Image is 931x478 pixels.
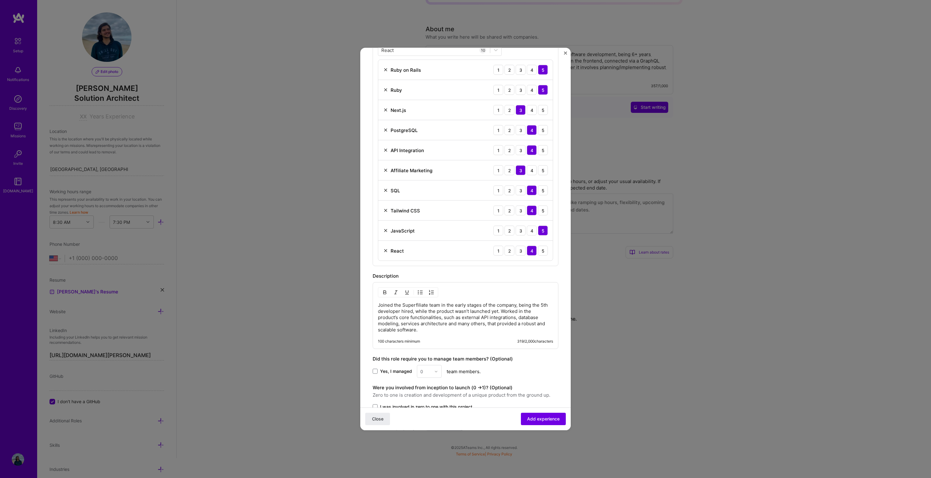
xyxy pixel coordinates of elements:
div: 3 [516,186,526,195]
div: 2 [504,165,514,175]
div: 5 [538,105,548,115]
div: 3 [516,85,526,95]
img: Remove [383,67,388,72]
div: 2 [504,206,514,216]
img: Remove [383,87,388,92]
div: 1 [493,125,503,135]
button: Close [564,52,567,58]
div: 3 [516,65,526,75]
div: 5 [538,145,548,155]
div: Ruby on Rails [391,66,421,73]
label: Were you involved from inception to launch (0 - > 1)? (Optional) [373,385,513,391]
div: 1 [493,206,503,216]
div: 1 [493,65,503,75]
div: SQL [391,187,400,194]
p: Joined the Superfiliate team in the early stages of the company, being the 5th developer hired, w... [378,302,553,333]
div: 3 [516,145,526,155]
img: Remove [383,168,388,173]
div: 3 [516,206,526,216]
div: 5 [538,246,548,256]
div: 10 [479,47,486,53]
div: 4 [527,186,537,195]
img: Italic [393,290,398,295]
div: 2 [504,226,514,236]
div: 4 [527,226,537,236]
div: Next.js [391,107,406,113]
div: 3 [516,165,526,175]
div: 1 [493,226,503,236]
div: 4 [527,246,537,256]
img: Remove [383,248,388,253]
div: 5 [538,186,548,195]
div: 5 [538,226,548,236]
div: 2 [504,85,514,95]
div: 5 [538,125,548,135]
span: Zero to one is creation and development of a unique product from the ground up. [373,391,558,399]
div: 1 [493,186,503,195]
div: 1 [493,145,503,155]
div: 2 [504,105,514,115]
div: PostgreSQL [391,127,418,133]
img: Remove [383,148,388,153]
div: 3 [516,246,526,256]
div: 2 [504,125,514,135]
img: Divider [414,289,414,296]
button: Add experience [521,413,566,425]
div: 5 [538,165,548,175]
div: 4 [527,165,537,175]
div: 5 [538,85,548,95]
div: 1 [493,165,503,175]
div: 4 [527,145,537,155]
label: Description [373,273,399,279]
div: Affiliate Marketing [391,167,432,173]
label: Did this role require you to manage team members? (Optional) [373,356,513,362]
div: 5 [538,65,548,75]
div: 1 [493,85,503,95]
span: Close [372,416,383,422]
div: 2 [504,246,514,256]
span: Add experience [527,416,560,422]
div: 4 [527,65,537,75]
div: 4 [527,206,537,216]
div: 4 [527,85,537,95]
img: Remove [383,228,388,233]
img: UL [418,290,423,295]
img: Remove [383,128,388,133]
div: 3 [516,226,526,236]
div: 5 [538,206,548,216]
div: 4 [527,125,537,135]
div: 2 [504,145,514,155]
div: 1 [493,105,503,115]
div: API Integration [391,147,424,153]
div: 1 [493,246,503,256]
span: I was involved in zero to one with this project [380,404,472,410]
div: 319 / 2,000 characters [517,339,553,344]
div: Tailwind CSS [391,207,420,214]
div: team members. [373,365,558,378]
div: JavaScript [391,227,415,234]
img: Remove [383,208,388,213]
div: 3 [516,105,526,115]
img: Bold [382,290,387,295]
div: 4 [527,105,537,115]
button: Close [365,413,390,425]
div: Ruby [391,87,402,93]
img: Underline [405,290,409,295]
div: 100 characters minimum [378,339,420,344]
span: Yes, I managed [380,368,412,374]
div: 2 [504,65,514,75]
div: React [391,247,404,254]
img: OL [429,290,434,295]
div: 2 [504,186,514,195]
img: Remove [383,188,388,193]
div: 3 [516,125,526,135]
img: Remove [383,108,388,113]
